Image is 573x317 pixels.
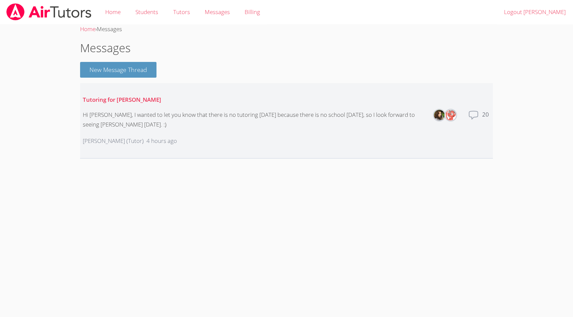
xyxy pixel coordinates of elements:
[83,136,144,146] p: [PERSON_NAME] (Tutor)
[83,110,426,130] div: Hi [PERSON_NAME], I wanted to let you know that there is no tutoring [DATE] because there is no s...
[80,39,493,57] h1: Messages
[146,136,177,146] p: 4 hours ago
[80,25,95,33] a: Home
[445,110,456,121] img: Yuliya Shekhtman
[205,8,230,16] span: Messages
[482,110,490,131] dd: 20
[97,25,122,33] span: Messages
[80,24,493,34] div: ›
[80,62,156,78] button: New Message Thread
[83,96,161,103] a: Tutoring for [PERSON_NAME]
[6,3,92,20] img: airtutors_banner-c4298cdbf04f3fff15de1276eac7730deb9818008684d7c2e4769d2f7ddbe033.png
[434,110,445,121] img: Diana Carle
